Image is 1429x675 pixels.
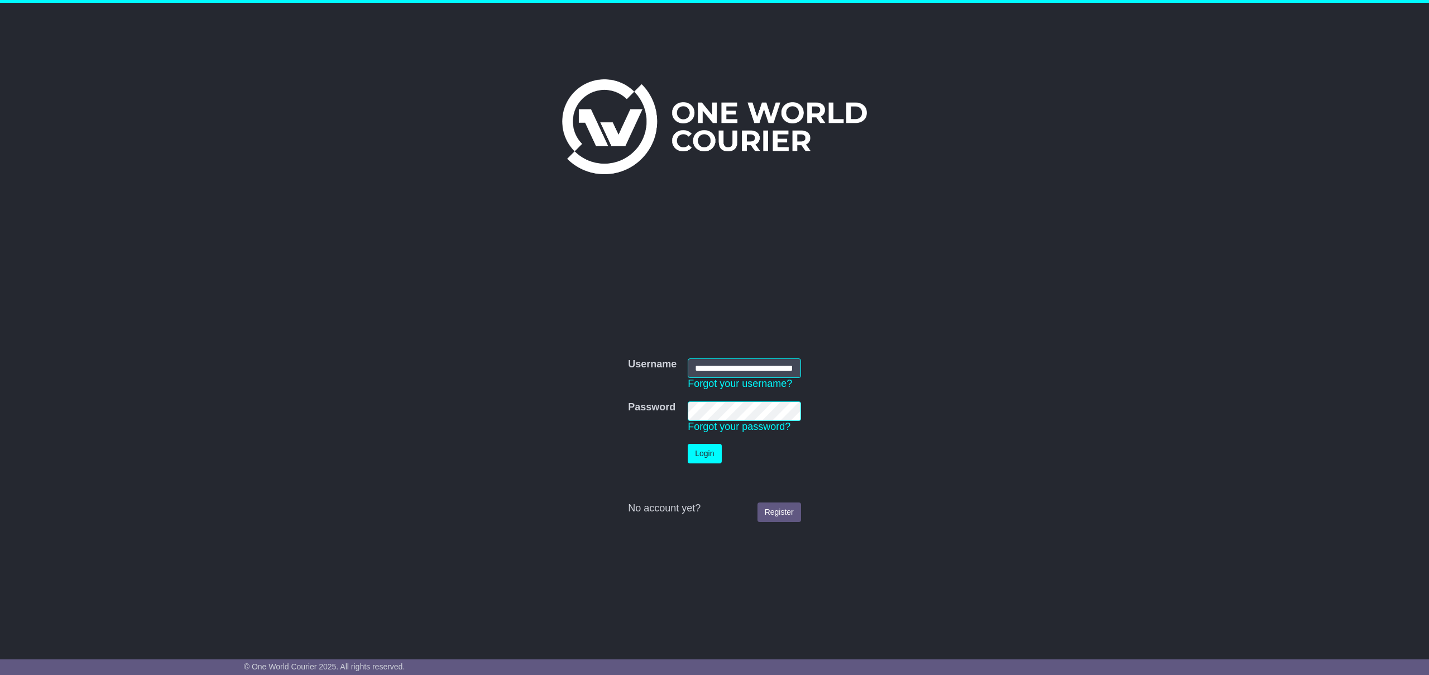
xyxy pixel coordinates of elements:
[244,662,405,671] span: © One World Courier 2025. All rights reserved.
[757,502,801,522] a: Register
[688,378,792,389] a: Forgot your username?
[688,444,721,463] button: Login
[688,421,790,432] a: Forgot your password?
[628,358,677,371] label: Username
[562,79,867,174] img: One World
[628,502,801,515] div: No account yet?
[628,401,675,414] label: Password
